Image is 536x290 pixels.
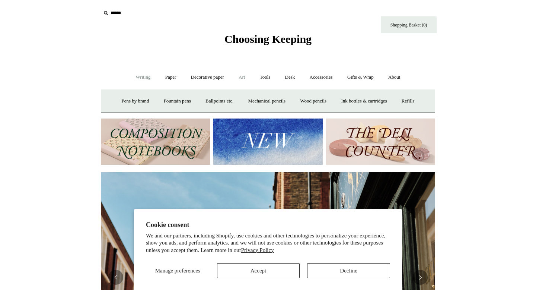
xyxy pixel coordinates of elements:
[395,91,421,111] a: Refills
[101,119,210,165] img: 202302 Composition ledgers.jpg__PID:69722ee6-fa44-49dd-a067-31375e5d54ec
[334,91,393,111] a: Ink bottles & cartridges
[146,232,390,254] p: We and our partners, including Shopify, use cookies and other technologies to personalize your ex...
[224,33,312,45] span: Choosing Keeping
[146,221,390,229] h2: Cookie consent
[278,67,302,87] a: Desk
[326,119,435,165] img: The Deli Counter
[341,67,380,87] a: Gifts & Wrap
[146,263,210,278] button: Manage preferences
[241,91,292,111] a: Mechanical pencils
[303,67,339,87] a: Accessories
[217,263,300,278] button: Accept
[307,263,390,278] button: Decline
[155,268,200,274] span: Manage preferences
[159,67,183,87] a: Paper
[241,247,274,253] a: Privacy Policy
[108,270,123,285] button: Previous
[382,67,407,87] a: About
[115,91,156,111] a: Pens by brand
[232,67,252,87] a: Art
[293,91,333,111] a: Wood pencils
[157,91,197,111] a: Fountain pens
[381,16,437,33] a: Shopping Basket (0)
[199,91,240,111] a: Ballpoints etc.
[184,67,231,87] a: Decorative paper
[413,270,428,285] button: Next
[253,67,277,87] a: Tools
[224,39,312,44] a: Choosing Keeping
[213,119,322,165] img: New.jpg__PID:f73bdf93-380a-4a35-bcfe-7823039498e1
[129,67,157,87] a: Writing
